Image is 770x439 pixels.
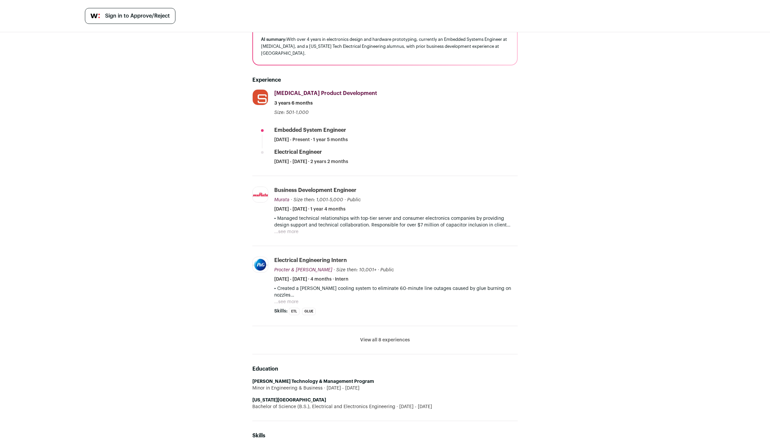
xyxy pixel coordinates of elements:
span: Sign in to Approve/Reject [105,12,170,20]
button: ...see more [274,299,298,305]
h2: Education [252,365,518,373]
h2: Experience [252,76,518,84]
span: [DATE] - Present · 1 year 5 months [274,136,348,143]
span: [MEDICAL_DATA] Product Development [274,91,377,96]
span: · [345,197,346,203]
img: ac691ad1e635bec401f27f33a501af2f2a9470779e855211b149dc1769c2d294.jpg [253,258,268,271]
span: [DATE] - [DATE] · 4 months · Intern [274,276,349,283]
img: 779f14925cef02603e9942e648e047c7121fd599ca3177d4b3614edc022bbf25 [253,187,268,202]
strong: [US_STATE][GEOGRAPHIC_DATA] [252,398,326,402]
span: · Size then: 1,001-5,000 [291,198,343,202]
span: · [378,267,379,273]
a: Sign in to Approve/Reject [85,8,175,24]
span: [DATE] - [DATE] · 1 year 4 months [274,206,346,213]
span: · Size then: 10,001+ [334,268,376,272]
li: Glue [302,308,316,315]
span: Public [347,198,361,202]
span: Size: 501-1,000 [274,110,309,115]
div: With over 4 years in electronics design and hardware prototyping, currently an Embedded Systems E... [261,36,509,57]
p: • Created a [PERSON_NAME] cooling system to eliminate 60-minute line outages caused by glue burni... [274,285,518,299]
span: [DATE] - [DATE] [323,385,359,392]
div: Business Development Engineer [274,187,356,194]
span: Public [380,268,394,272]
li: ETL [289,308,299,315]
div: Minor in Engineering & Business [252,385,518,392]
button: ...see more [274,228,298,235]
strong: [PERSON_NAME] Technology & Management Program [252,379,374,384]
div: Embedded System Engineer [274,127,346,134]
div: Electrical Engineer [274,148,322,156]
span: [DATE] - [DATE] [395,403,432,410]
span: 3 years 6 months [274,100,313,107]
p: • Managed technical relationships with top-tier server and consumer electronics companies by prov... [274,215,518,228]
button: View all 8 experiences [360,337,410,343]
img: wellfound-symbol-flush-black-fb3c872781a75f747ccb3a119075da62bfe97bd399995f84a933054e44a575c4.png [91,14,100,18]
div: Bachelor of Science (B.S.), Electrical and Electronics Engineering [252,403,518,410]
span: AI summary: [261,37,287,42]
span: Murata [274,198,289,202]
span: Procter & [PERSON_NAME] [274,268,332,272]
div: Electrical Engineering Intern [274,257,347,264]
img: 4f9455342c7c2a0fafcee0564380d587b210d3eb673129689c77af030c185e47.jpg [253,90,268,105]
span: Skills: [274,308,288,314]
span: [DATE] - [DATE] · 2 years 2 months [274,158,348,165]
